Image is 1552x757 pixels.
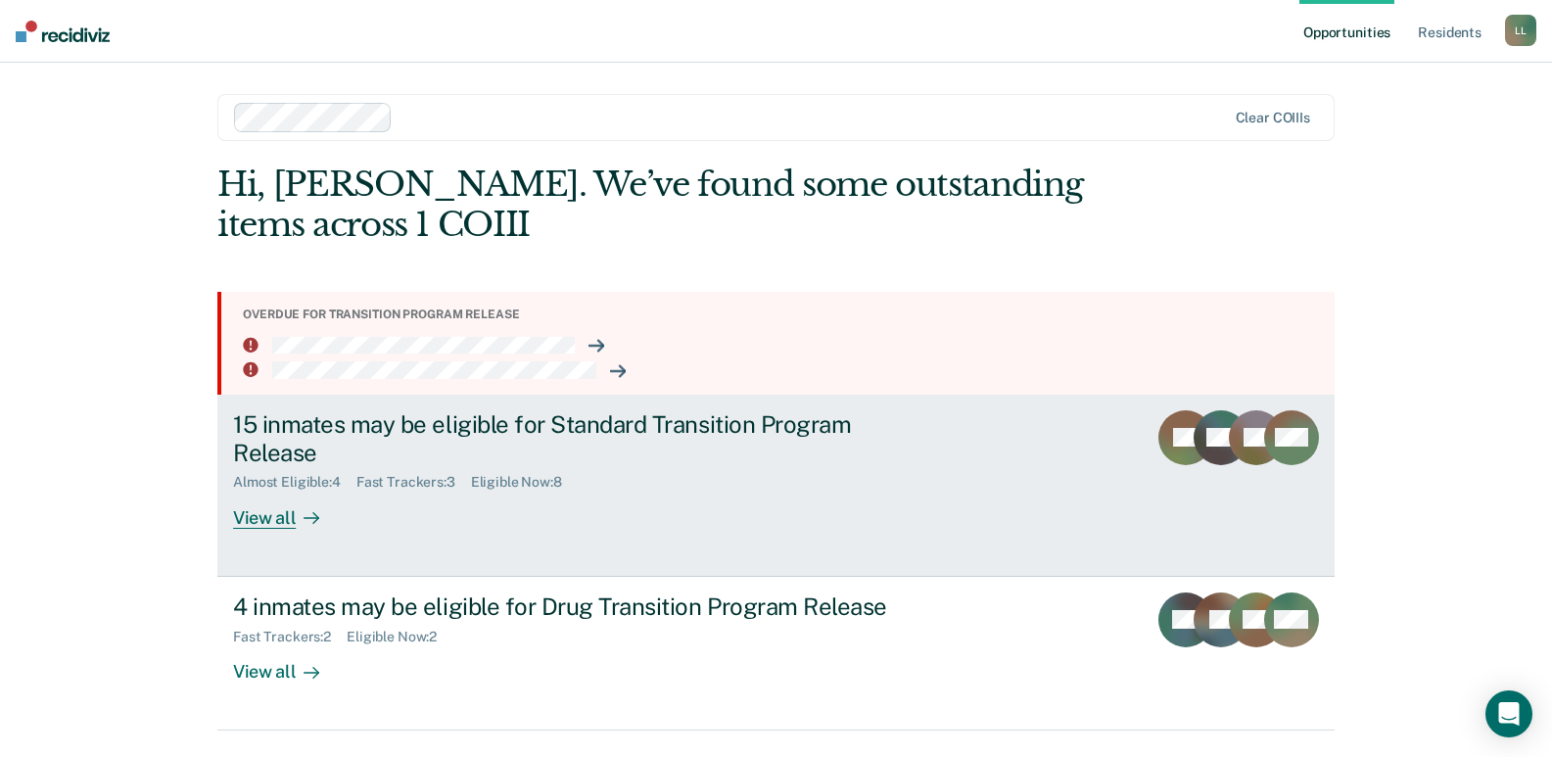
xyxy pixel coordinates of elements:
div: Fast Trackers : 2 [233,629,347,645]
div: View all [233,491,343,529]
img: Recidiviz [16,21,110,42]
div: Clear COIIIs [1236,110,1310,126]
div: View all [233,644,343,683]
div: Almost Eligible : 4 [233,474,356,491]
div: Eligible Now : 2 [347,629,452,645]
div: Fast Trackers : 3 [356,474,471,491]
div: 4 inmates may be eligible for Drug Transition Program Release [233,592,920,621]
div: Eligible Now : 8 [471,474,578,491]
div: Hi, [PERSON_NAME]. We’ve found some outstanding items across 1 COIII [217,165,1111,245]
div: Overdue for transition program release [243,308,1319,321]
a: 4 inmates may be eligible for Drug Transition Program ReleaseFast Trackers:2Eligible Now:2View all [217,577,1335,731]
div: L L [1505,15,1536,46]
a: 15 inmates may be eligible for Standard Transition Program ReleaseAlmost Eligible:4Fast Trackers:... [217,395,1335,577]
div: Open Intercom Messenger [1485,690,1532,737]
div: 15 inmates may be eligible for Standard Transition Program Release [233,410,920,467]
button: LL [1505,15,1536,46]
